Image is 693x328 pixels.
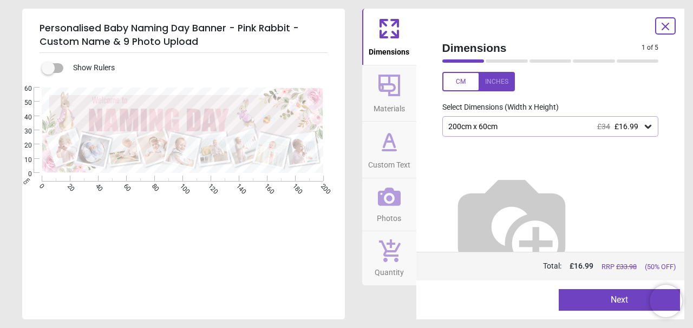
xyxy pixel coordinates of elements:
[441,261,676,272] div: Total:
[570,261,593,272] span: £
[368,155,410,171] span: Custom Text
[11,127,32,136] span: 30
[442,40,642,56] span: Dimensions
[11,113,32,122] span: 40
[642,43,658,52] span: 1 of 5
[597,122,610,131] span: £34
[11,141,32,150] span: 20
[362,9,416,65] button: Dimensions
[40,17,328,53] h5: Personalised Baby Naming Day Banner - Pink Rabbit - Custom Name & 9 Photo Upload
[362,122,416,178] button: Custom Text
[375,262,404,278] span: Quantity
[377,208,401,224] span: Photos
[645,262,676,272] span: (50% OFF)
[11,84,32,93] span: 60
[574,262,593,270] span: 16.99
[21,176,31,186] span: cm
[650,285,682,317] iframe: Brevo live chat
[434,102,559,113] label: Select Dimensions (Width x Height)
[11,98,32,108] span: 50
[362,231,416,285] button: Quantity
[602,262,637,272] span: RRP
[614,122,638,131] span: £16.99
[442,154,581,292] img: Helper for size comparison
[48,62,345,75] div: Show Rulers
[559,289,680,311] button: Next
[616,263,637,271] span: £ 33.98
[362,178,416,231] button: Photos
[369,42,409,58] span: Dimensions
[447,122,643,131] div: 200cm x 60cm
[374,98,405,115] span: Materials
[362,65,416,122] button: Materials
[11,156,32,165] span: 10
[11,170,32,179] span: 0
